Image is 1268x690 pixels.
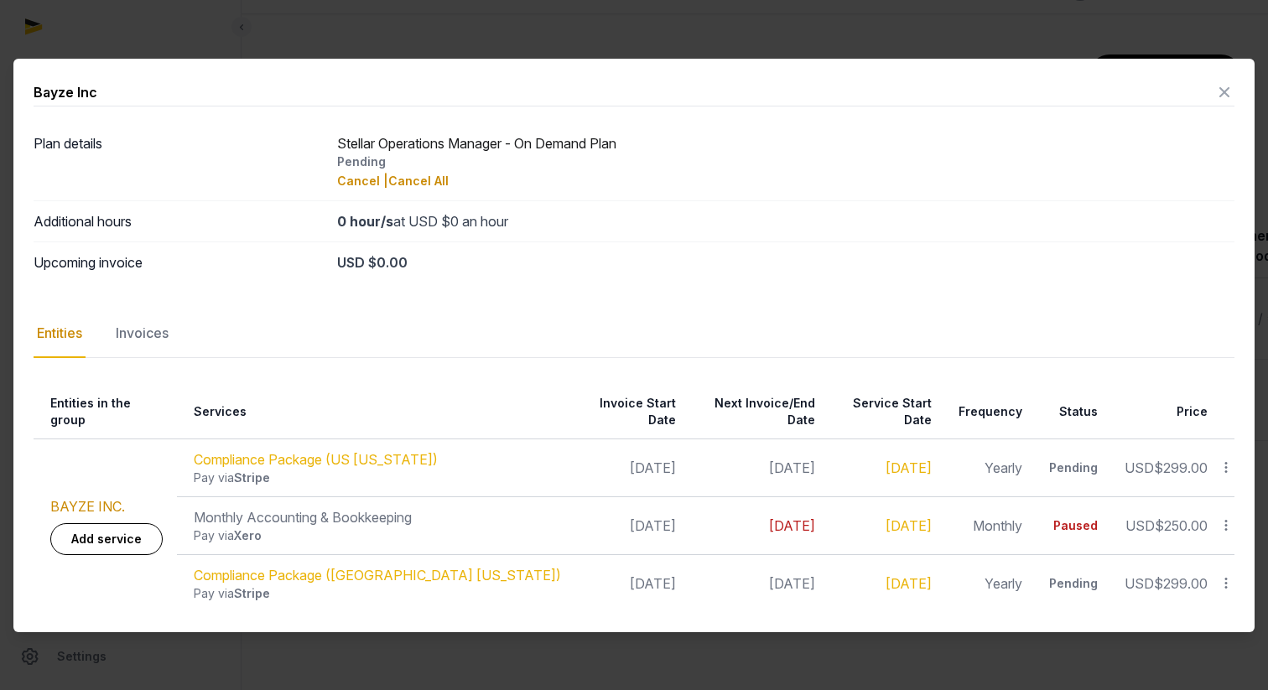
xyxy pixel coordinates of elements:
[886,459,932,476] a: [DATE]
[886,575,932,592] a: [DATE]
[1125,575,1154,592] span: USD
[337,153,1234,170] div: Pending
[50,498,125,515] a: BAYZE INC.
[388,174,449,188] span: Cancel All
[571,385,686,439] th: Invoice Start Date
[1154,459,1208,476] span: $299.00
[1049,575,1098,592] div: Pending
[194,567,561,584] a: Compliance Package ([GEOGRAPHIC_DATA] [US_STATE])
[34,133,324,190] dt: Plan details
[571,438,686,496] td: [DATE]
[337,174,388,188] span: Cancel |
[942,496,1032,554] td: Monthly
[337,211,1234,231] div: at USD $0 an hour
[234,586,270,600] span: Stripe
[194,507,561,527] div: Monthly Accounting & Bookkeeping
[194,527,561,544] div: Pay via
[1125,459,1154,476] span: USD
[194,585,561,602] div: Pay via
[337,252,1234,272] div: USD $0.00
[942,438,1032,496] td: Yearly
[886,517,932,534] a: [DATE]
[177,385,571,439] th: Services
[686,385,825,439] th: Next Invoice/End Date
[1049,517,1098,534] div: Paused
[234,528,262,542] span: Xero
[34,82,97,102] div: Bayze Inc
[942,554,1032,612] td: Yearly
[194,451,438,468] a: Compliance Package (US [US_STATE])
[769,575,815,592] span: [DATE]
[1032,385,1108,439] th: Status
[942,385,1032,439] th: Frequency
[1154,575,1208,592] span: $299.00
[571,496,686,554] td: [DATE]
[234,470,270,485] span: Stripe
[769,459,815,476] span: [DATE]
[34,211,324,231] dt: Additional hours
[1049,459,1098,476] div: Pending
[34,252,324,272] dt: Upcoming invoice
[34,309,1234,358] nav: Tabs
[825,385,942,439] th: Service Start Date
[337,133,1234,190] div: Stellar Operations Manager - On Demand Plan
[194,470,561,486] div: Pay via
[1155,517,1208,534] span: $250.00
[34,309,86,358] div: Entities
[571,554,686,612] td: [DATE]
[50,523,163,555] a: Add service
[34,385,177,439] th: Entities in the group
[337,213,393,230] strong: 0 hour/s
[1108,385,1218,439] th: Price
[769,517,815,534] span: [DATE]
[1125,517,1155,534] span: USD
[112,309,172,358] div: Invoices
